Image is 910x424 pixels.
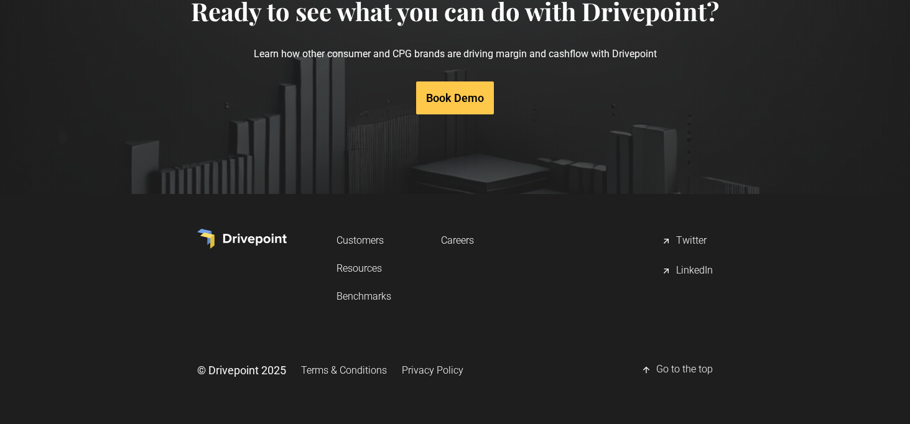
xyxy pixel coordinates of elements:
[197,362,286,378] div: © Drivepoint 2025
[676,264,713,279] div: LinkedIn
[337,229,391,252] a: Customers
[191,26,719,81] p: Learn how other consumer and CPG brands are driving margin and cashflow with Drivepoint
[656,362,713,377] div: Go to the top
[661,259,713,283] a: LinkedIn
[416,81,494,114] a: Book Demo
[337,257,391,280] a: Resources
[441,229,474,252] a: Careers
[676,234,707,249] div: Twitter
[301,359,387,382] a: Terms & Conditions
[641,357,713,382] a: Go to the top
[402,359,463,382] a: Privacy Policy
[337,285,391,308] a: Benchmarks
[661,229,713,254] a: Twitter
